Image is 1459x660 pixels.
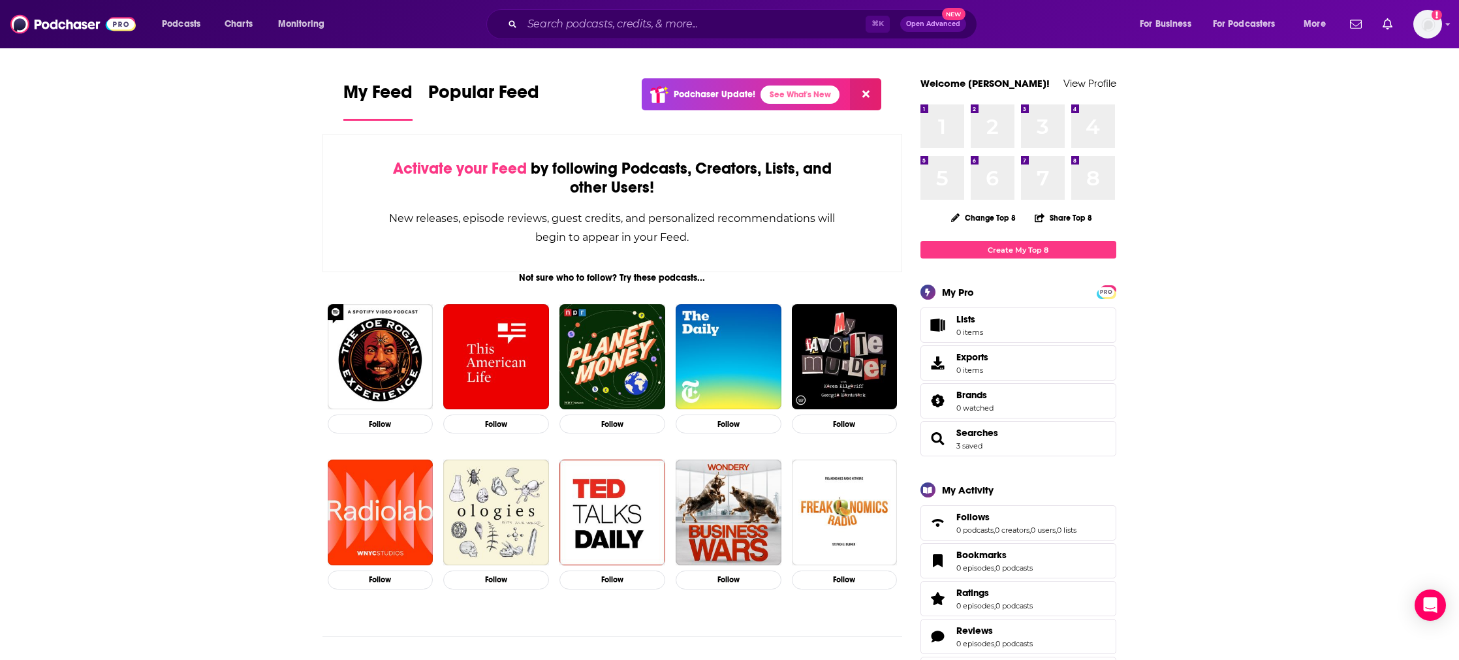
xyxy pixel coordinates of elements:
[676,571,781,589] button: Follow
[995,526,1029,535] a: 0 creators
[428,81,539,121] a: Popular Feed
[1413,10,1442,39] span: Logged in as sashagoldin
[956,313,975,325] span: Lists
[956,441,982,450] a: 3 saved
[920,619,1116,654] span: Reviews
[925,354,951,372] span: Exports
[343,81,413,111] span: My Feed
[956,625,993,636] span: Reviews
[792,571,898,589] button: Follow
[1213,15,1276,33] span: For Podcasters
[328,460,433,565] img: Radiolab
[920,241,1116,259] a: Create My Top 8
[906,21,960,27] span: Open Advanced
[956,625,1033,636] a: Reviews
[956,389,987,401] span: Brands
[956,639,994,648] a: 0 episodes
[443,415,549,433] button: Follow
[761,86,839,104] a: See What's New
[153,14,217,35] button: open menu
[956,313,983,325] span: Lists
[443,571,549,589] button: Follow
[328,571,433,589] button: Follow
[956,511,1076,523] a: Follows
[943,210,1024,226] button: Change Top 8
[956,328,983,337] span: 0 items
[1413,10,1442,39] img: User Profile
[925,589,951,608] a: Ratings
[994,639,996,648] span: ,
[225,15,253,33] span: Charts
[559,304,665,410] img: Planet Money
[994,526,995,535] span: ,
[956,549,1033,561] a: Bookmarks
[925,552,951,570] a: Bookmarks
[10,12,136,37] img: Podchaser - Follow, Share and Rate Podcasts
[1304,15,1326,33] span: More
[1415,589,1446,621] div: Open Intercom Messenger
[269,14,341,35] button: open menu
[956,351,988,363] span: Exports
[925,627,951,646] a: Reviews
[1099,287,1114,296] a: PRO
[1099,287,1114,297] span: PRO
[925,392,951,410] a: Brands
[522,14,866,35] input: Search podcasts, credits, & more...
[920,307,1116,343] a: Lists
[328,415,433,433] button: Follow
[676,304,781,410] img: The Daily
[343,81,413,121] a: My Feed
[920,543,1116,578] span: Bookmarks
[388,159,837,197] div: by following Podcasts, Creators, Lists, and other Users!
[443,304,549,410] img: This American Life
[956,526,994,535] a: 0 podcasts
[676,460,781,565] img: Business Wars
[942,484,994,496] div: My Activity
[792,304,898,410] img: My Favorite Murder with Karen Kilgariff and Georgia Hardstark
[428,81,539,111] span: Popular Feed
[1029,526,1031,535] span: ,
[1131,14,1208,35] button: open menu
[956,427,998,439] a: Searches
[956,389,994,401] a: Brands
[920,345,1116,381] a: Exports
[216,14,260,35] a: Charts
[956,511,990,523] span: Follows
[996,639,1033,648] a: 0 podcasts
[1057,526,1076,535] a: 0 lists
[1034,205,1093,230] button: Share Top 8
[956,366,988,375] span: 0 items
[956,403,994,413] a: 0 watched
[956,601,994,610] a: 0 episodes
[792,460,898,565] img: Freakonomics Radio
[1204,14,1294,35] button: open menu
[920,77,1050,89] a: Welcome [PERSON_NAME]!
[920,581,1116,616] span: Ratings
[900,16,966,32] button: Open AdvancedNew
[322,272,903,283] div: Not sure who to follow? Try these podcasts...
[1056,526,1057,535] span: ,
[925,430,951,448] a: Searches
[1294,14,1342,35] button: open menu
[162,15,200,33] span: Podcasts
[1345,13,1367,35] a: Show notifications dropdown
[1413,10,1442,39] button: Show profile menu
[328,304,433,410] img: The Joe Rogan Experience
[920,421,1116,456] span: Searches
[942,8,965,20] span: New
[443,460,549,565] img: Ologies with Alie Ward
[925,316,951,334] span: Lists
[956,549,1007,561] span: Bookmarks
[920,505,1116,541] span: Follows
[559,415,665,433] button: Follow
[996,601,1033,610] a: 0 podcasts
